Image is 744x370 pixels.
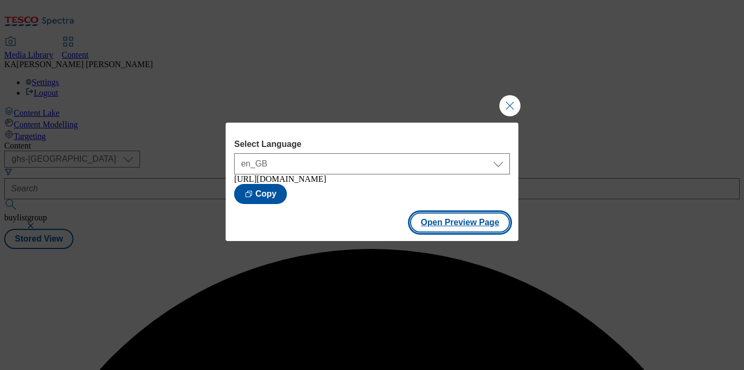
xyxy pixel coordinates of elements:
button: Copy [234,184,287,204]
div: Modal [226,123,518,241]
div: [URL][DOMAIN_NAME] [234,174,510,184]
button: Open Preview Page [410,212,510,233]
button: Close Modal [499,95,520,116]
label: Select Language [234,140,510,149]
